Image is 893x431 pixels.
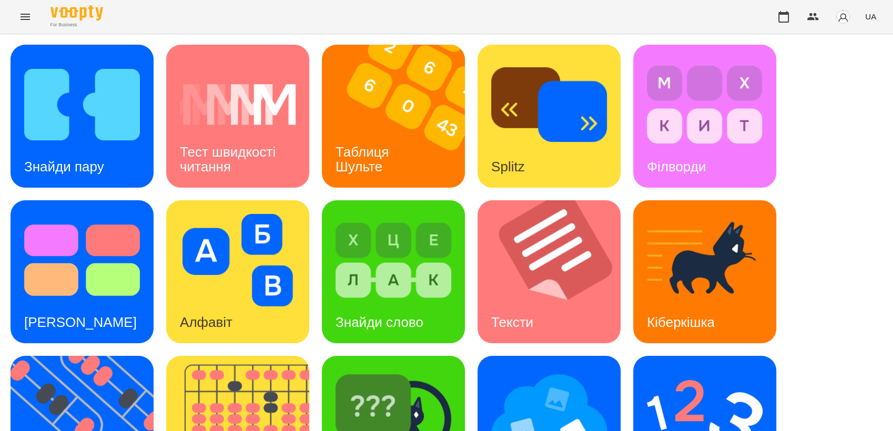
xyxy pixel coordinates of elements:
img: avatar_s.png [836,9,850,24]
a: SplitzSplitz [478,45,621,188]
img: Тест швидкості читання [180,58,296,151]
img: Знайди пару [24,58,140,151]
a: Тест швидкості читанняТест швидкості читання [166,45,309,188]
a: АлфавітАлфавіт [166,200,309,343]
span: UA [865,11,876,22]
a: КіберкішкаКіберкішка [633,200,776,343]
button: Menu [13,4,38,29]
h3: Кіберкішка [647,314,715,330]
img: Таблиця Шульте [322,45,478,188]
h3: Таблиця Шульте [336,144,393,174]
a: Таблиця ШультеТаблиця Шульте [322,45,465,188]
img: Тест Струпа [24,214,140,306]
a: Знайди словоЗнайди слово [322,200,465,343]
span: For Business [50,22,103,28]
h3: Тексти [491,314,533,330]
img: Voopty Logo [50,5,103,20]
a: ФілвордиФілворди [633,45,776,188]
img: Алфавіт [180,214,296,306]
img: Філворди [647,58,763,151]
h3: Splitz [491,159,525,175]
a: Тест Струпа[PERSON_NAME] [11,200,154,343]
img: Тексти [478,200,634,343]
h3: Знайди пару [24,159,104,175]
h3: Філворди [647,159,706,175]
h3: [PERSON_NAME] [24,314,137,330]
h3: Тест швидкості читання [180,144,279,174]
img: Кіберкішка [647,214,763,306]
button: UA [861,7,880,26]
a: ТекстиТексти [478,200,621,343]
a: Знайди паруЗнайди пару [11,45,154,188]
h3: Знайди слово [336,314,423,330]
img: Знайди слово [336,214,451,306]
img: Splitz [491,58,607,151]
h3: Алфавіт [180,314,232,330]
